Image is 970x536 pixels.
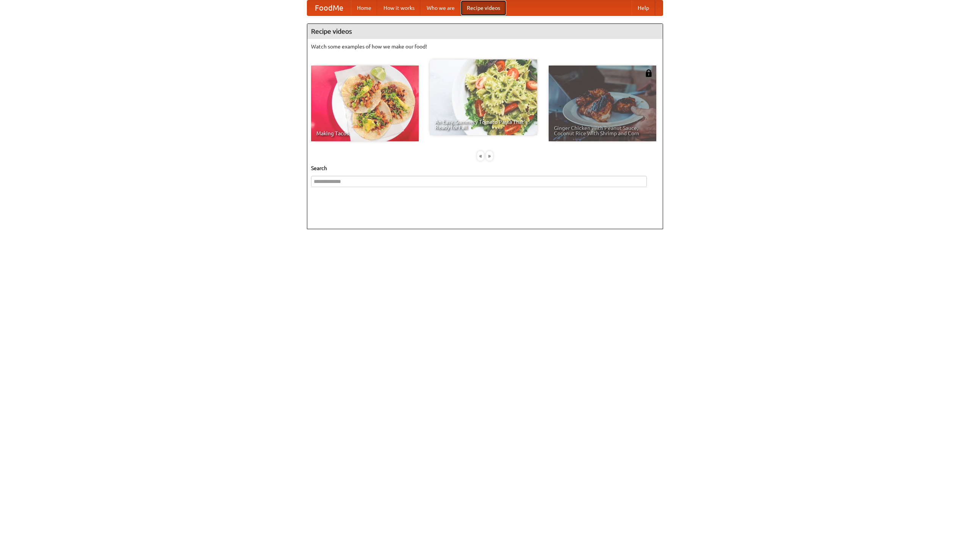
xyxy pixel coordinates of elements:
h5: Search [311,164,659,172]
a: Making Tacos [311,66,419,141]
span: Making Tacos [316,131,413,136]
a: Home [351,0,377,16]
div: » [486,151,493,161]
div: « [477,151,484,161]
a: How it works [377,0,421,16]
h4: Recipe videos [307,24,663,39]
span: An Easy, Summery Tomato Pasta That's Ready for Fall [435,119,532,130]
img: 483408.png [645,69,652,77]
a: Recipe videos [461,0,506,16]
a: Who we are [421,0,461,16]
a: FoodMe [307,0,351,16]
a: An Easy, Summery Tomato Pasta That's Ready for Fall [430,59,537,135]
a: Help [632,0,655,16]
p: Watch some examples of how we make our food! [311,43,659,50]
